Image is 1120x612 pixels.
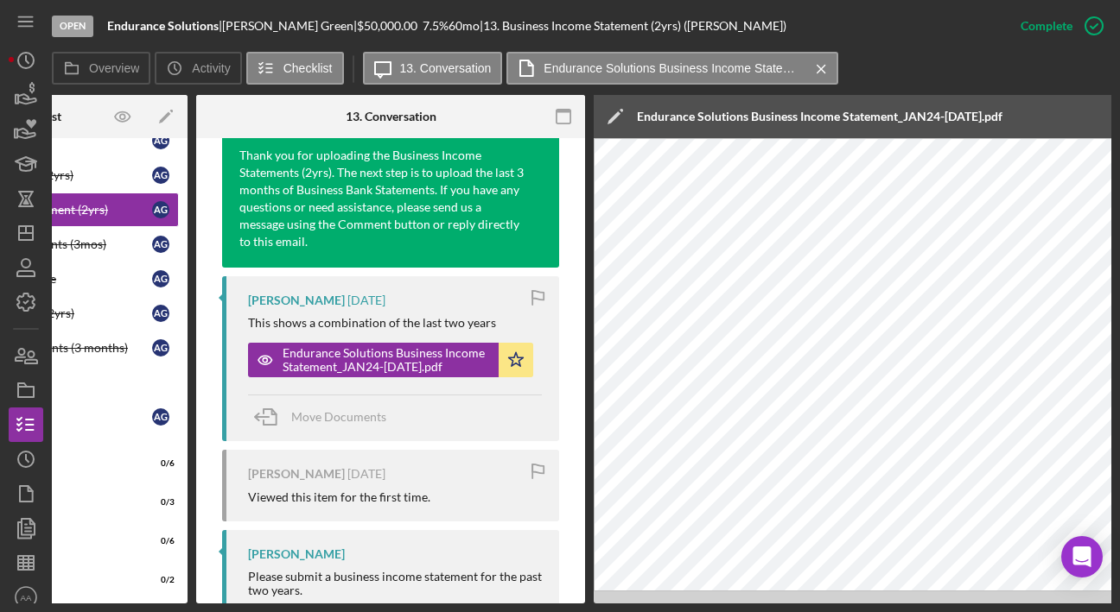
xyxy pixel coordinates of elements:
div: A G [152,408,169,426]
button: Complete [1003,9,1111,43]
div: | [107,19,222,33]
div: Please submit a business income statement for the past two years. [248,570,542,597]
div: A G [152,132,169,149]
div: 7.5 % [423,19,449,33]
div: Viewed this item for the first time. [248,490,430,504]
label: 13. Conversation [400,61,492,75]
div: [PERSON_NAME] Green | [222,19,357,33]
button: Activity [155,52,241,85]
button: Move Documents [248,395,404,438]
div: A G [152,270,169,287]
div: A G [152,167,169,184]
time: 2025-06-26 15:50 [347,293,385,307]
div: Complete [1021,9,1072,43]
div: Open Intercom Messenger [1061,536,1103,577]
button: Endurance Solutions Business Income Statement_JAN24-[DATE].pdf [248,343,533,377]
div: Endurance Solutions Business Income Statement_JAN24-[DATE].pdf [637,110,1002,123]
div: [PERSON_NAME] [248,293,345,307]
div: A G [152,236,169,253]
button: Checklist [246,52,344,85]
div: $50,000.00 [357,19,423,33]
div: 13. Conversation [346,110,436,123]
div: This shows a combination of the last two years [248,316,496,330]
div: A G [152,201,169,218]
div: 0 / 2 [143,575,175,585]
label: Checklist [283,61,333,75]
div: 0 / 3 [143,497,175,508]
div: A G [152,339,169,356]
div: 60 mo [449,19,480,33]
label: Endurance Solutions Business Income Statement_JAN24-[DATE].pdf [544,61,803,75]
text: AA [21,593,32,603]
div: Open [52,16,93,37]
button: 13. Conversation [363,52,503,85]
label: Overview [89,61,139,75]
div: 0 / 6 [143,458,175,469]
div: [PERSON_NAME] [248,467,345,481]
div: | 13. Business Income Statement (2yrs) ([PERSON_NAME]) [480,19,786,33]
div: Thank you for uploading the Business Income Statements (2yrs). The next step is to upload the las... [239,147,525,250]
div: 0 / 6 [143,536,175,546]
div: A G [152,305,169,322]
div: [PERSON_NAME] [248,547,345,561]
b: Endurance Solutions [107,18,219,33]
button: Overview [52,52,150,85]
div: Endurance Solutions Business Income Statement_JAN24-[DATE].pdf [283,346,490,374]
label: Activity [192,61,230,75]
span: Move Documents [291,409,386,424]
time: 2025-06-26 15:42 [347,467,385,481]
button: Endurance Solutions Business Income Statement_JAN24-[DATE].pdf [506,52,838,85]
